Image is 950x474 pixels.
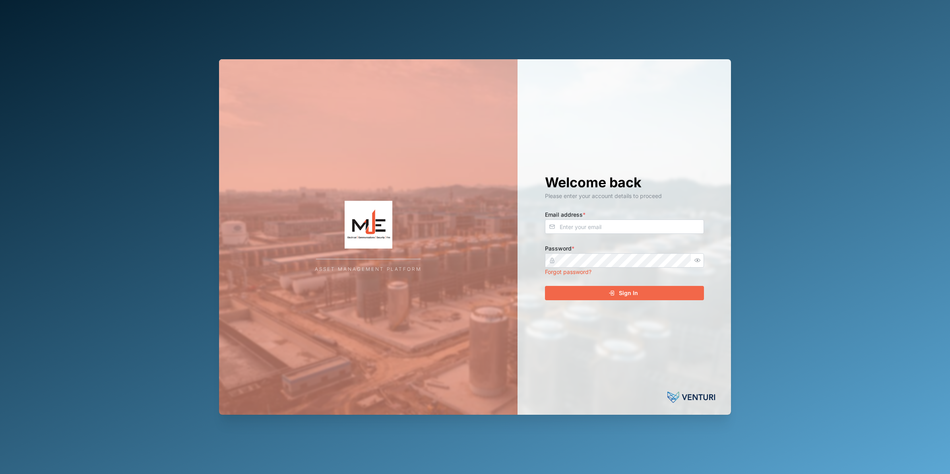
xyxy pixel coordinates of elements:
button: Sign In [545,286,704,300]
img: Venturi [667,389,715,405]
img: Company Logo [289,201,448,249]
label: Password [545,244,574,253]
div: Please enter your account details to proceed [545,192,704,200]
div: Asset Management Platform [315,266,422,273]
a: Forgot password? [545,268,591,275]
input: Enter your email [545,220,704,234]
span: Sign In [619,286,638,300]
h1: Welcome back [545,174,704,191]
label: Email address [545,210,586,219]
